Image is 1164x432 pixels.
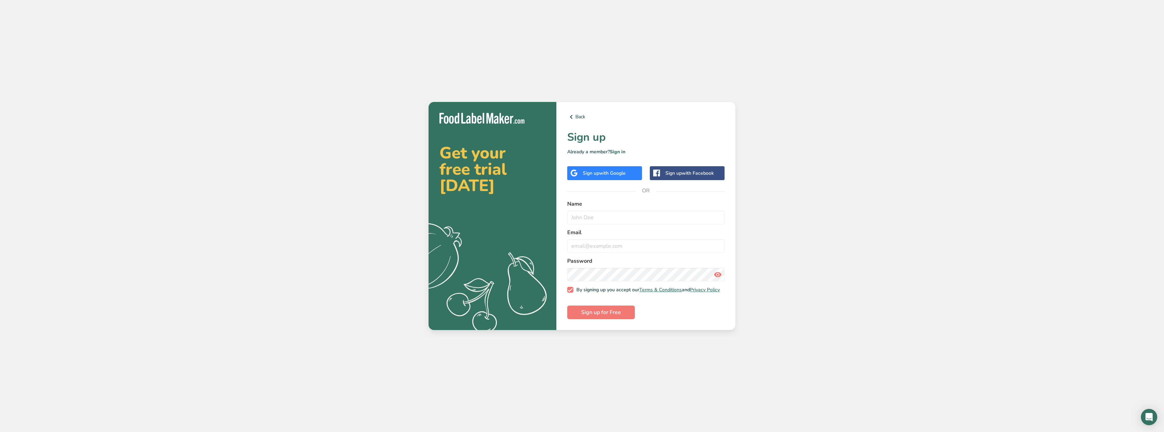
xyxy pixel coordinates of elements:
[636,180,656,201] span: OR
[1141,409,1157,425] div: Open Intercom Messenger
[567,257,725,265] label: Password
[567,148,725,155] p: Already a member?
[567,113,725,121] a: Back
[682,170,714,176] span: with Facebook
[690,287,720,293] a: Privacy Policy
[567,200,725,208] label: Name
[567,306,635,319] button: Sign up for Free
[583,170,626,177] div: Sign up
[599,170,626,176] span: with Google
[567,239,725,253] input: email@example.com
[567,211,725,224] input: John Doe
[567,228,725,237] label: Email
[439,145,545,194] h2: Get your free trial [DATE]
[665,170,714,177] div: Sign up
[567,129,725,145] h1: Sign up
[573,287,720,293] span: By signing up you accept our and
[581,308,621,316] span: Sign up for Free
[610,149,625,155] a: Sign in
[439,113,524,124] img: Food Label Maker
[639,287,682,293] a: Terms & Conditions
